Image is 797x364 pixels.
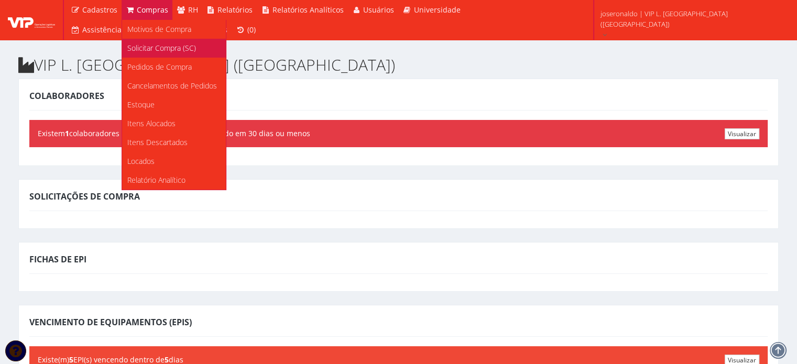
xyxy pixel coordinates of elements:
span: RH [188,5,198,15]
span: Locados [127,156,155,166]
span: Solicitar Compra (SC) [127,43,196,53]
a: Locados [122,152,226,171]
span: Vencimento de Equipamentos (EPIs) [29,316,192,328]
span: Compras [137,5,168,15]
span: Motivos de Compra [127,24,191,34]
a: Estoque [122,95,226,114]
span: Itens Alocados [127,118,176,128]
span: Relatório Analítico [127,175,185,185]
span: Usuários [363,5,394,15]
img: logo [8,12,55,28]
a: Itens Alocados [122,114,226,133]
span: Solicitações de Compra [29,191,140,202]
a: Pedidos de Compra [122,58,226,76]
span: Estoque [127,100,155,109]
span: Fichas de EPI [29,253,86,265]
a: (0) [232,20,260,40]
span: Universidade [414,5,461,15]
a: Cancelamentos de Pedidos [122,76,226,95]
span: Pedidos de Compra [127,62,192,72]
b: 1 [65,128,69,138]
a: Visualizar [725,128,759,139]
h2: VIP L. [GEOGRAPHIC_DATA] ([GEOGRAPHIC_DATA]) [18,56,779,73]
span: Relatórios [217,5,253,15]
a: Relatório Analítico [122,171,226,190]
a: Assistência Técnica [67,20,155,40]
span: Assistência Técnica [82,25,150,35]
span: Cadastros [82,5,117,15]
a: Solicitar Compra (SC) [122,39,226,58]
a: Itens Descartados [122,133,226,152]
span: Colaboradores [29,90,104,102]
span: Relatórios Analíticos [272,5,344,15]
span: Itens Descartados [127,137,188,147]
div: Existem colaboradores com [PERSON_NAME] vencendo em 30 dias ou menos [29,120,768,147]
span: (0) [247,25,256,35]
span: Cancelamentos de Pedidos [127,81,217,91]
span: joseronaldo | VIP L. [GEOGRAPHIC_DATA] ([GEOGRAPHIC_DATA]) [601,8,783,29]
a: Motivos de Compra [122,20,226,39]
